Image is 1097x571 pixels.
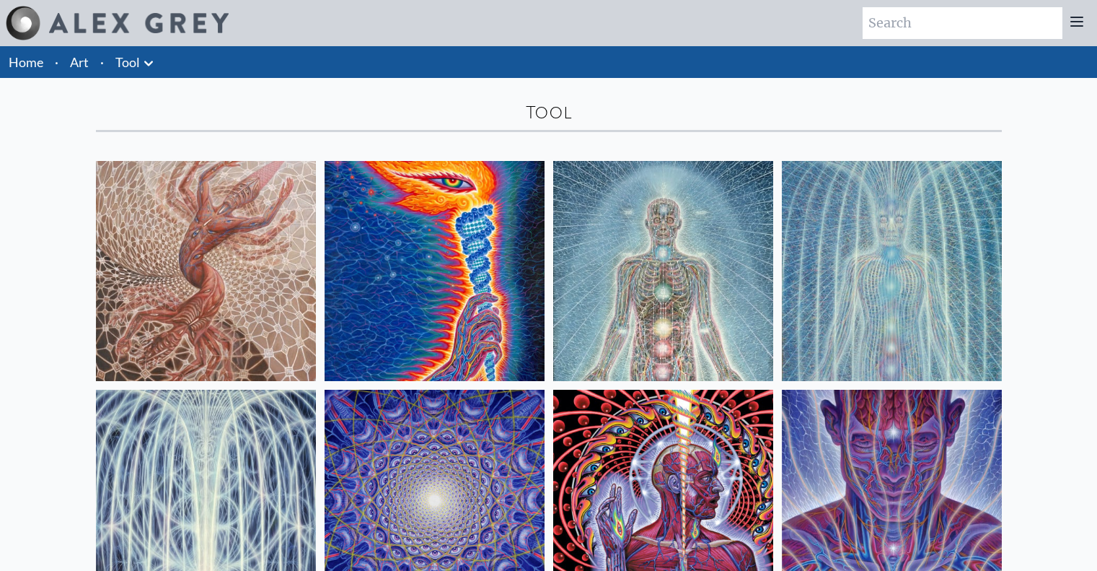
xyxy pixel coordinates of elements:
a: Home [9,54,43,70]
li: · [94,46,110,78]
li: · [49,46,64,78]
a: Tool [115,52,140,72]
div: Tool [96,101,1002,124]
input: Search [863,7,1062,39]
a: Art [70,52,89,72]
